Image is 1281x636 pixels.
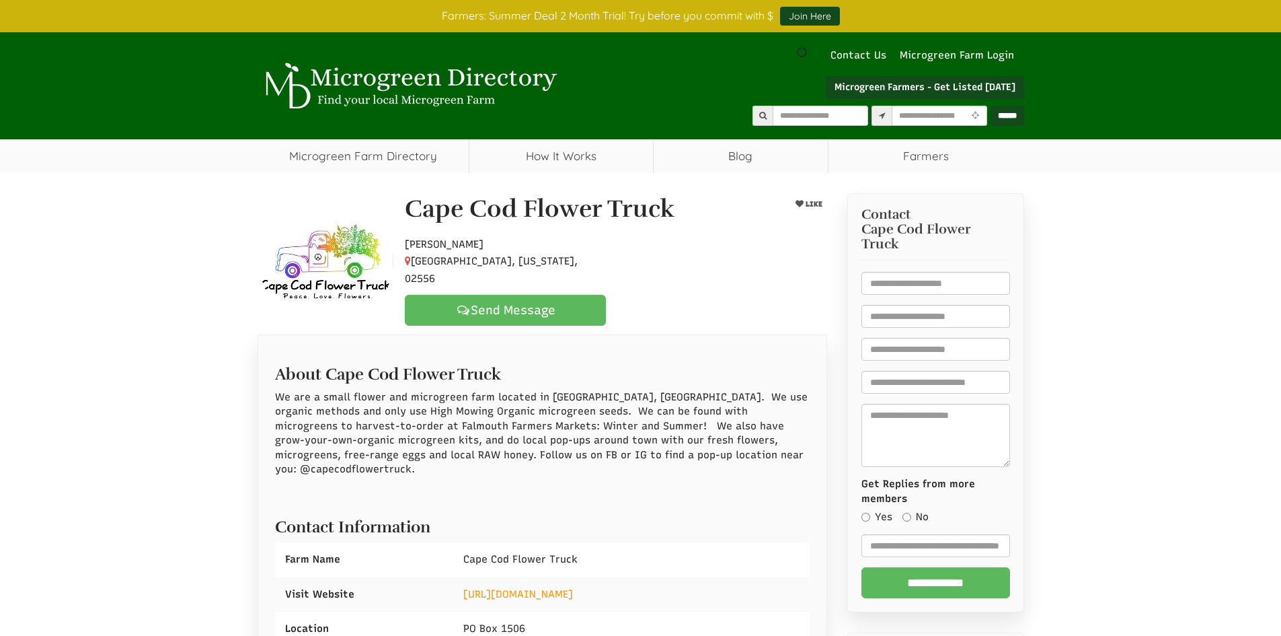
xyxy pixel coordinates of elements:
[275,511,810,536] h2: Contact Information
[902,513,911,522] input: No
[900,48,1021,63] a: Microgreen Farm Login
[861,222,1010,252] span: Cape Cod Flower Truck
[258,334,828,335] ul: Profile Tabs
[826,76,1024,99] a: Microgreen Farmers - Get Listed [DATE]
[791,196,827,213] button: LIKE
[861,510,892,524] label: Yes
[275,390,810,477] p: We are a small flower and microgreen farm located in [GEOGRAPHIC_DATA], [GEOGRAPHIC_DATA]. We use...
[405,255,578,285] span: [GEOGRAPHIC_DATA], [US_STATE], 02556
[861,513,870,522] input: Yes
[405,295,606,326] a: Send Message
[861,207,1010,252] h3: Contact
[405,238,483,250] span: [PERSON_NAME]
[275,577,453,612] div: Visit Website
[463,588,573,600] a: [URL][DOMAIN_NAME]
[405,196,674,223] h1: Cape Cod Flower Truck
[902,510,929,524] label: No
[247,7,1034,26] div: Farmers: Summer Deal 2 Month Trial! Try before you commit with $
[968,112,982,120] i: Use Current Location
[804,200,822,209] span: LIKE
[258,63,560,110] img: Microgreen Directory
[654,139,828,173] a: Blog
[861,477,1010,506] label: Get Replies from more members
[824,48,893,63] a: Contact Us
[828,139,1024,173] span: Farmers
[258,139,469,173] a: Microgreen Farm Directory
[469,139,653,173] a: How It Works
[463,553,578,565] span: Cape Cod Flower Truck
[463,623,525,635] span: PO Box 1506
[275,542,453,577] div: Farm Name
[780,7,840,26] a: Join Here
[259,193,393,328] img: Contact Cape Cod Flower Truck
[275,359,810,383] h2: About Cape Cod Flower Truck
